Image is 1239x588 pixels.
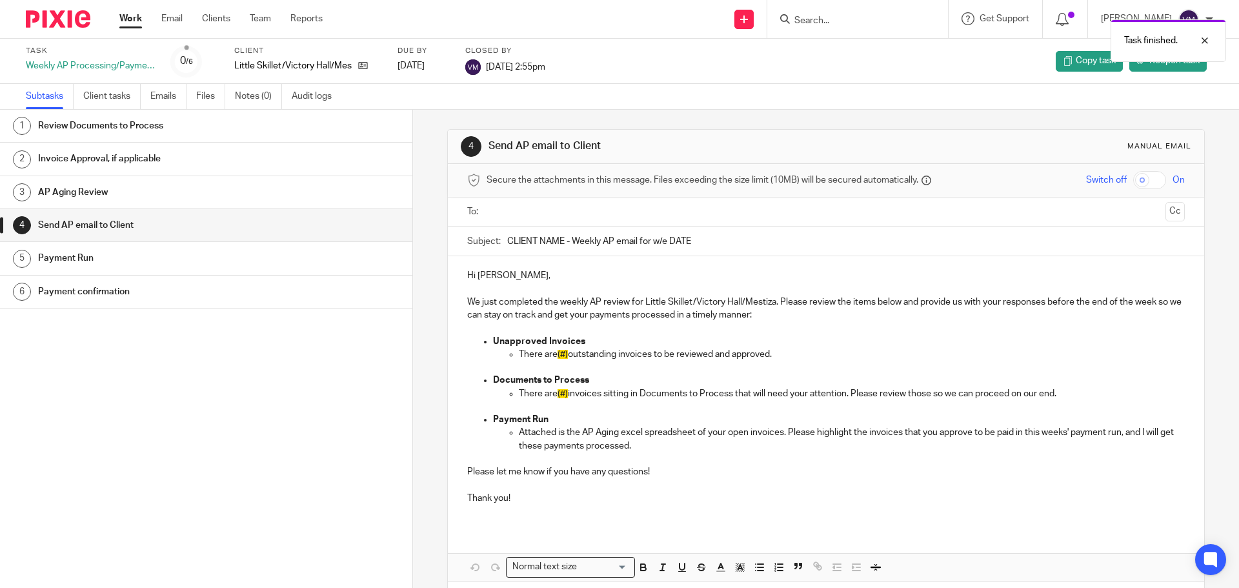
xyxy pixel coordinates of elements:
[290,12,323,25] a: Reports
[558,389,568,398] span: (#)
[38,282,279,301] h1: Payment confirmation
[250,12,271,25] a: Team
[26,10,90,28] img: Pixie
[26,84,74,109] a: Subtasks
[519,348,1184,361] p: There are outstanding invoices to be reviewed and approved.
[196,84,225,109] a: Files
[234,46,381,56] label: Client
[519,426,1184,452] p: Attached is the AP Aging excel spreadsheet of your open invoices. Please highlight the invoices t...
[467,452,1184,479] p: Please let me know if you have any questions!
[467,235,501,248] label: Subject:
[13,216,31,234] div: 4
[487,174,918,187] span: Secure the attachments in this message. Files exceeding the size limit (10MB) will be secured aut...
[461,136,481,157] div: 4
[13,150,31,168] div: 2
[13,117,31,135] div: 1
[1124,34,1178,47] p: Task finished.
[150,84,186,109] a: Emails
[506,557,635,577] div: Search for option
[26,59,155,72] div: Weekly AP Processing/Payment
[465,59,481,75] img: svg%3E
[489,139,854,153] h1: Send AP email to Client
[180,54,193,68] div: 0
[234,59,352,72] p: Little Skillet/Victory Hall/Mestiza
[38,116,279,136] h1: Review Documents to Process
[1086,174,1127,187] span: Switch off
[493,337,585,346] strong: Unapproved Invoices
[13,283,31,301] div: 6
[38,248,279,268] h1: Payment Run
[1173,174,1185,187] span: On
[1165,202,1185,221] button: Cc
[26,46,155,56] label: Task
[509,560,579,574] span: Normal text size
[467,296,1184,322] p: We just completed the weekly AP review for Little Skillet/Victory Hall/Mestiza. Please review the...
[1178,9,1199,30] img: svg%3E
[467,269,1184,282] p: Hi [PERSON_NAME],
[202,12,230,25] a: Clients
[486,62,545,71] span: [DATE] 2:55pm
[38,149,279,168] h1: Invoice Approval, if applicable
[38,183,279,202] h1: AP Aging Review
[465,46,545,56] label: Closed by
[235,84,282,109] a: Notes (0)
[581,560,627,574] input: Search for option
[558,350,568,359] span: (#)
[519,387,1184,400] p: There are invoices sitting in Documents to Process that will need your attention. Please review t...
[493,376,589,385] strong: Documents to Process
[186,58,193,65] small: /6
[119,12,142,25] a: Work
[13,250,31,268] div: 5
[467,492,1184,505] p: Thank you!
[1127,141,1191,152] div: Manual email
[398,59,449,72] div: [DATE]
[493,415,549,424] strong: Payment Run
[398,46,449,56] label: Due by
[83,84,141,109] a: Client tasks
[38,216,279,235] h1: Send AP email to Client
[13,183,31,201] div: 3
[161,12,183,25] a: Email
[292,84,341,109] a: Audit logs
[467,205,481,218] label: To:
